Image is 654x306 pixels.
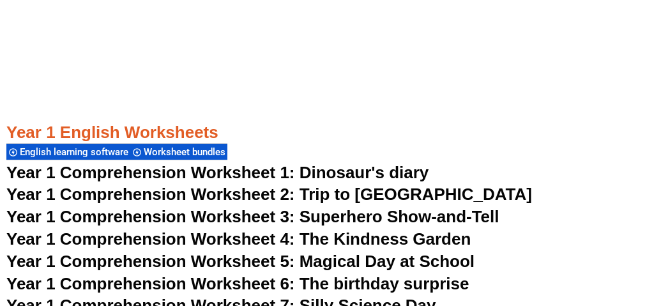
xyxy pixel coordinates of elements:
h3: Year 1 English Worksheets [6,122,648,144]
span: English learning software [20,146,132,158]
a: Year 1 Comprehension Worksheet 1: Dinosaur's diary [6,163,429,182]
a: Year 1 Comprehension Worksheet 3: Superhero Show-and-Tell [6,207,499,226]
span: Worksheet bundles [144,146,229,158]
a: Year 1 Comprehension Worksheet 5: Magical Day at School [6,252,475,271]
a: Year 1 Comprehension Worksheet 4: The Kindness Garden [6,229,471,249]
a: Year 1 Comprehension Worksheet 6: The birthday surprise [6,274,469,293]
iframe: Chat Widget [590,245,654,306]
div: Worksheet bundles [130,143,227,160]
div: English learning software [6,143,130,160]
a: Year 1 Comprehension Worksheet 2: Trip to [GEOGRAPHIC_DATA] [6,185,532,204]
